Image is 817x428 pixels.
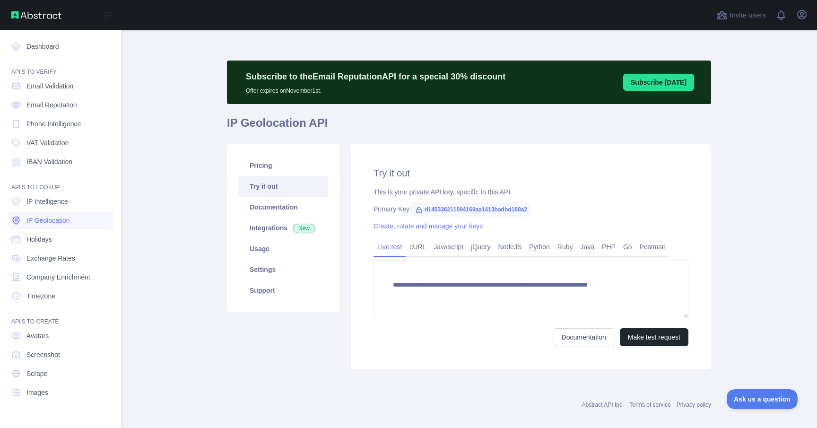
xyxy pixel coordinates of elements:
[554,239,577,254] a: Ruby
[8,57,113,76] div: API'S TO VERIFY
[677,402,711,408] a: Privacy policy
[494,239,525,254] a: NodeJS
[238,155,328,176] a: Pricing
[26,253,75,263] span: Exchange Rates
[406,239,430,254] a: cURL
[8,327,113,344] a: Avatars
[730,10,766,21] span: Invite users
[629,402,670,408] a: Terms of service
[8,78,113,95] a: Email Validation
[26,119,81,129] span: Phone Intelligence
[374,166,688,180] h2: Try it out
[525,239,554,254] a: Python
[714,8,768,23] button: Invite users
[8,250,113,267] a: Exchange Rates
[26,81,73,91] span: Email Validation
[8,115,113,132] a: Phone Intelligence
[623,74,694,91] button: Subscribe [DATE]
[374,239,406,254] a: Live test
[238,238,328,259] a: Usage
[26,157,72,166] span: IBAN Validation
[636,239,669,254] a: Postman
[374,204,688,214] div: Primary Key:
[26,235,52,244] span: Holidays
[411,202,531,217] span: d145336211094169aa1413badbd160a2
[26,216,70,225] span: IP Geolocation
[26,291,55,301] span: Timezone
[8,231,113,248] a: Holidays
[8,172,113,191] div: API'S TO LOOKUP
[227,115,711,138] h1: IP Geolocation API
[8,306,113,325] div: API'S TO CREATE
[8,193,113,210] a: IP Intelligence
[26,369,47,378] span: Scrape
[8,269,113,286] a: Company Enrichment
[26,100,77,110] span: Email Reputation
[430,239,467,254] a: Javascript
[554,328,614,346] a: Documentation
[246,70,505,83] p: Subscribe to the Email Reputation API for a special 30 % discount
[374,187,688,197] div: This is your private API key, specific to this API.
[238,197,328,218] a: Documentation
[8,346,113,363] a: Screenshot
[8,384,113,401] a: Images
[11,11,61,19] img: Abstract API
[620,328,688,346] button: Make test request
[26,350,60,359] span: Screenshot
[577,239,599,254] a: Java
[727,389,798,409] iframe: Toggle Customer Support
[8,38,113,55] a: Dashboard
[8,212,113,229] a: IP Geolocation
[374,222,483,230] a: Create, rotate and manage your keys
[238,280,328,301] a: Support
[26,197,68,206] span: IP Intelligence
[238,218,328,238] a: Integrations New
[598,239,619,254] a: PHP
[8,365,113,382] a: Scrape
[238,259,328,280] a: Settings
[8,288,113,305] a: Timezone
[8,134,113,151] a: VAT Validation
[8,153,113,170] a: IBAN Validation
[246,83,505,95] p: Offer expires on November 1st.
[619,239,636,254] a: Go
[26,138,69,148] span: VAT Validation
[26,388,48,397] span: Images
[293,224,315,233] span: New
[26,272,90,282] span: Company Enrichment
[238,176,328,197] a: Try it out
[8,96,113,114] a: Email Reputation
[582,402,624,408] a: Abstract API Inc.
[26,331,49,341] span: Avatars
[467,239,494,254] a: jQuery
